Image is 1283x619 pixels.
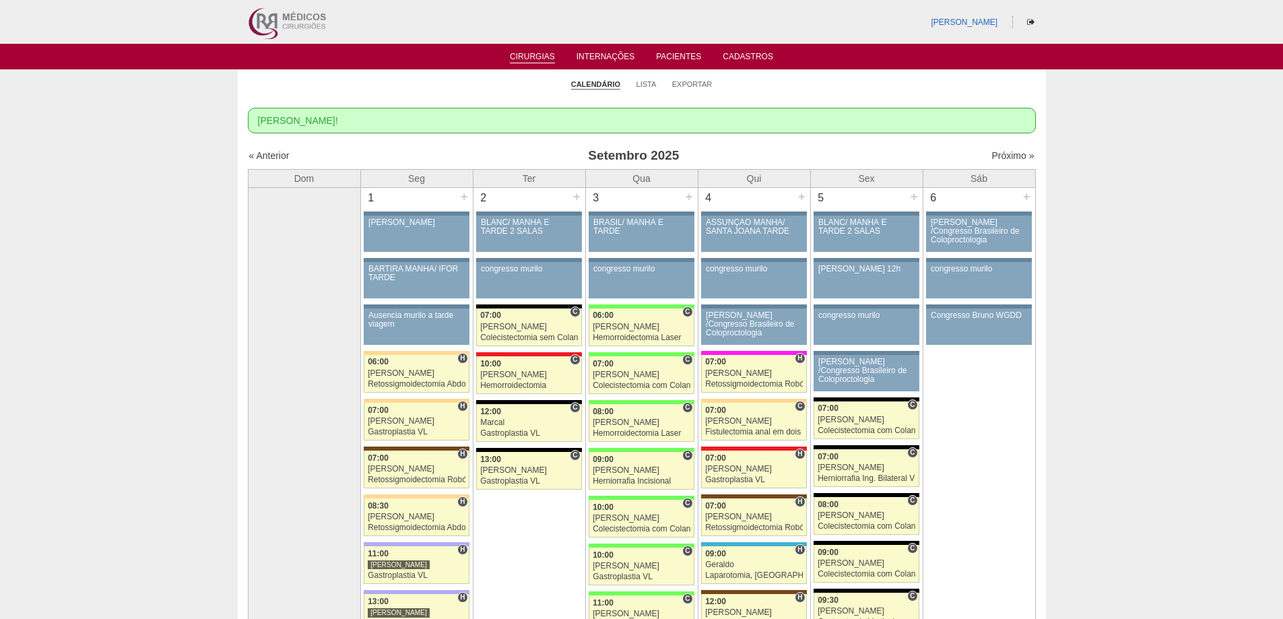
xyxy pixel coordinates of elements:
div: [PERSON_NAME] [818,607,915,616]
a: C 12:00 Marcal Gastroplastia VL [476,404,581,442]
div: [PERSON_NAME] [593,514,690,523]
a: C 07:00 [PERSON_NAME] Colecistectomia sem Colangiografia VL [476,308,581,346]
div: Key: Aviso [589,258,694,262]
div: Key: Aviso [701,211,806,216]
div: Retossigmoidectomia Abdominal VL [368,523,465,532]
div: Key: Blanc [476,304,581,308]
a: Ausencia murilo a tarde viagem [364,308,469,345]
a: Exportar [672,79,713,89]
span: Consultório [682,450,692,461]
span: 09:00 [705,549,726,558]
a: C 08:00 [PERSON_NAME] Hemorroidectomia Laser [589,404,694,442]
span: Consultório [570,306,580,317]
div: Colecistectomia com Colangiografia VL [818,570,915,579]
div: Colecistectomia com Colangiografia VL [818,426,915,435]
div: Key: Aviso [814,304,919,308]
div: Key: Blanc [814,397,919,401]
a: C 10:00 [PERSON_NAME] Colecistectomia com Colangiografia VL [589,500,694,537]
div: + [796,188,808,205]
span: 07:00 [705,405,726,415]
div: Hemorroidectomia Laser [593,429,690,438]
span: Consultório [682,498,692,509]
a: Pacientes [656,52,701,65]
a: C 08:00 [PERSON_NAME] Colecistectomia com Colangiografia VL [814,497,919,535]
div: 1 [361,188,382,208]
div: Key: Aviso [814,258,919,262]
div: Key: Brasil [589,544,694,548]
div: Key: Brasil [589,400,694,404]
a: C 06:00 [PERSON_NAME] Hemorroidectomia Laser [589,308,694,346]
a: C 09:00 [PERSON_NAME] Herniorrafia Incisional [589,452,694,490]
div: [PERSON_NAME] [818,559,915,568]
div: [PERSON_NAME] [818,463,915,472]
div: Key: Brasil [589,352,694,356]
a: congresso murilo [476,262,581,298]
div: Gastroplastia VL [593,573,690,581]
a: C 07:00 [PERSON_NAME] Colecistectomia com Colangiografia VL [814,401,919,439]
span: 07:00 [818,403,838,413]
div: Key: Christóvão da Gama [364,590,469,594]
div: Gastroplastia VL [705,476,803,484]
span: Hospital [457,353,467,364]
div: [PERSON_NAME] [368,417,465,426]
div: Key: Aviso [476,211,581,216]
a: H 11:00 [PERSON_NAME] Gastroplastia VL [364,546,469,584]
a: BLANC/ MANHÃ E TARDE 2 SALAS [814,216,919,252]
div: Key: Blanc [476,400,581,404]
th: Sáb [923,169,1035,187]
div: BARTIRA MANHÃ/ IFOR TARDE [368,265,465,282]
div: Key: Blanc [814,541,919,545]
div: Key: Blanc [814,589,919,593]
span: 07:00 [705,453,726,463]
div: Key: Aviso [701,304,806,308]
div: Key: Aviso [364,304,469,308]
span: 07:00 [593,359,614,368]
div: + [909,188,920,205]
a: « Anterior [249,150,290,161]
span: 07:00 [705,357,726,366]
span: Hospital [795,544,805,555]
div: Key: Brasil [589,591,694,595]
span: 13:00 [480,455,501,464]
div: [PERSON_NAME] /Congresso Brasileiro de Coloproctologia [706,311,802,338]
span: Hospital [795,353,805,364]
div: [PERSON_NAME] [593,466,690,475]
div: [PERSON_NAME] [818,416,915,424]
span: Consultório [907,399,917,410]
div: Herniorrafia Ing. Bilateral VL [818,474,915,483]
span: 09:30 [818,595,838,605]
div: Colecistectomia com Colangiografia VL [818,522,915,531]
div: Key: Santa Joana [364,447,469,451]
div: Key: Aviso [364,211,469,216]
span: 08:00 [818,500,838,509]
a: Congresso Bruno WGDD [926,308,1031,345]
div: Key: Santa Joana [701,494,806,498]
span: 06:00 [593,311,614,320]
div: Key: Pro Matre [701,351,806,355]
a: H 07:00 [PERSON_NAME] Retossigmoidectomia Robótica [364,451,469,488]
span: 07:00 [705,501,726,511]
div: [PERSON_NAME] [480,323,578,331]
div: [PERSON_NAME] [593,562,690,571]
span: Hospital [457,496,467,507]
div: [PERSON_NAME] [593,370,690,379]
div: [PERSON_NAME] [480,466,578,475]
div: Colecistectomia com Colangiografia VL [593,381,690,390]
a: BRASIL/ MANHÃ E TARDE [589,216,694,252]
a: Lista [636,79,657,89]
div: [PERSON_NAME] [368,218,465,227]
div: Key: Blanc [814,493,919,497]
div: Key: Christóvão da Gama [364,542,469,546]
div: Gastroplastia VL [480,429,578,438]
div: Key: Brasil [589,448,694,452]
span: Consultório [570,402,580,413]
span: 09:00 [818,548,838,557]
div: Congresso Bruno WGDD [931,311,1027,320]
a: H 07:00 [PERSON_NAME] Retossigmoidectomia Robótica [701,355,806,393]
a: Calendário [571,79,620,90]
div: Key: Brasil [589,304,694,308]
span: 13:00 [368,597,389,606]
div: [PERSON_NAME] /Congresso Brasileiro de Coloproctologia [931,218,1027,245]
a: H 06:00 [PERSON_NAME] Retossigmoidectomia Abdominal VL [364,355,469,393]
div: [PERSON_NAME] [368,560,430,570]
